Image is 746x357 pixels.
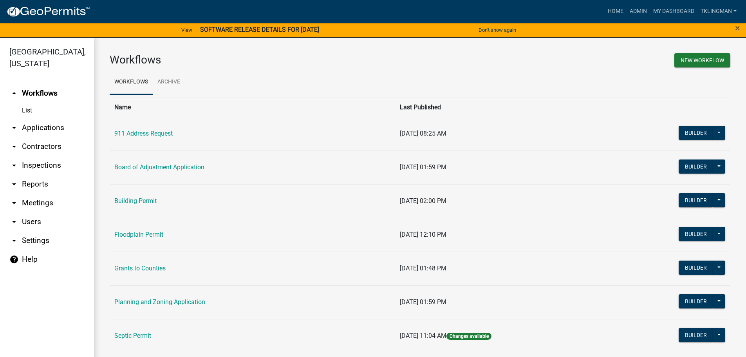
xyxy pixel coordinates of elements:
[400,265,446,272] span: [DATE] 01:48 PM
[114,197,157,205] a: Building Permit
[679,126,713,140] button: Builder
[400,130,446,137] span: [DATE] 08:25 AM
[9,255,19,264] i: help
[9,198,19,208] i: arrow_drop_down
[735,24,740,33] button: Close
[9,236,19,245] i: arrow_drop_down
[627,4,650,19] a: Admin
[679,294,713,308] button: Builder
[400,231,446,238] span: [DATE] 12:10 PM
[114,231,163,238] a: Floodplain Permit
[114,265,166,272] a: Grants to Counties
[605,4,627,19] a: Home
[679,159,713,174] button: Builder
[475,24,519,36] button: Don't show again
[114,332,151,339] a: Septic Permit
[9,89,19,98] i: arrow_drop_up
[9,179,19,189] i: arrow_drop_down
[110,53,414,67] h3: Workflows
[674,53,730,67] button: New Workflow
[9,123,19,132] i: arrow_drop_down
[9,142,19,151] i: arrow_drop_down
[679,193,713,207] button: Builder
[735,23,740,34] span: ×
[679,328,713,342] button: Builder
[400,332,446,339] span: [DATE] 11:04 AM
[446,333,491,340] span: Changes available
[114,298,205,306] a: Planning and Zoning Application
[395,98,609,117] th: Last Published
[178,24,195,36] a: View
[697,4,740,19] a: tklingman
[400,163,446,171] span: [DATE] 01:59 PM
[9,161,19,170] i: arrow_drop_down
[200,26,319,33] strong: SOFTWARE RELEASE DETAILS FOR [DATE]
[679,261,713,275] button: Builder
[114,130,173,137] a: 911 Address Request
[400,197,446,205] span: [DATE] 02:00 PM
[679,227,713,241] button: Builder
[650,4,697,19] a: My Dashboard
[9,217,19,227] i: arrow_drop_down
[110,70,153,95] a: Workflows
[110,98,395,117] th: Name
[400,298,446,306] span: [DATE] 01:59 PM
[153,70,185,95] a: Archive
[114,163,204,171] a: Board of Adjustment Application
